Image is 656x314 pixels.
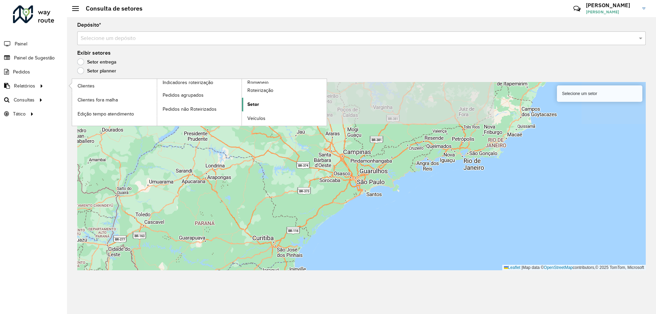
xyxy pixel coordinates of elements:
span: Pedidos [13,68,30,76]
span: Clientes [78,82,95,90]
span: [PERSON_NAME] [586,9,637,15]
div: Map data © contributors,© 2025 TomTom, Microsoft [502,265,646,271]
a: Veículos [242,112,327,125]
a: Leaflet [504,265,520,270]
a: Edição tempo atendimento [72,107,157,121]
span: Edição tempo atendimento [78,110,134,118]
span: Painel [15,40,27,47]
label: Setor entrega [77,58,117,65]
h2: Consulta de setores [79,5,142,12]
span: Veículos [247,115,265,122]
span: | [521,265,522,270]
span: Clientes fora malha [78,96,118,104]
a: Setor [242,98,327,111]
label: Setor planner [77,67,116,74]
a: Pedidos não Roteirizados [157,102,242,116]
a: Indicadores roteirização [72,79,242,126]
span: Pedidos não Roteirizados [163,106,217,113]
span: Romaneio [247,79,269,86]
span: Roteirização [247,87,273,94]
label: Exibir setores [77,49,111,57]
a: Contato Rápido [570,1,584,16]
a: Clientes [72,79,157,93]
span: Pedidos agrupados [163,92,204,99]
span: Painel de Sugestão [14,54,55,62]
span: Setor [247,101,259,108]
label: Depósito [77,21,101,29]
a: Pedidos agrupados [157,88,242,102]
span: Relatórios [14,82,35,90]
span: Indicadores roteirização [163,79,213,86]
a: Clientes fora malha [72,93,157,107]
a: OpenStreetMap [544,265,573,270]
div: Selecione um setor [557,85,642,102]
span: Consultas [14,96,35,104]
span: Tático [13,110,26,118]
h3: [PERSON_NAME] [586,2,637,9]
a: Romaneio [157,79,327,126]
a: Roteirização [242,84,327,97]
